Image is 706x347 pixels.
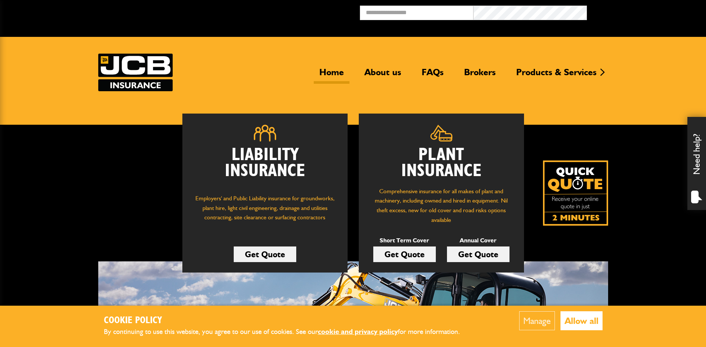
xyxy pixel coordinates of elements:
p: Employers' and Public Liability insurance for groundworks, plant hire, light civil engineering, d... [194,194,336,229]
a: cookie and privacy policy [318,327,398,336]
p: Short Term Cover [373,236,436,245]
a: Get Quote [447,246,509,262]
a: Home [314,67,349,84]
button: Manage [519,311,555,330]
img: JCB Insurance Services logo [98,54,173,91]
button: Broker Login [587,6,700,17]
a: Get Quote [234,246,296,262]
a: Get your insurance quote isn just 2-minutes [543,160,608,226]
button: Allow all [560,311,603,330]
a: Brokers [459,67,501,84]
p: Comprehensive insurance for all makes of plant and machinery, including owned and hired in equipm... [370,187,513,225]
a: About us [359,67,407,84]
a: Get Quote [373,246,436,262]
img: Quick Quote [543,160,608,226]
a: Products & Services [511,67,602,84]
h2: Cookie Policy [104,315,472,327]
h2: Plant Insurance [370,147,513,179]
a: JCB Insurance Services [98,54,173,91]
a: FAQs [416,67,449,84]
p: By continuing to use this website, you agree to our use of cookies. See our for more information. [104,326,472,338]
p: Annual Cover [447,236,509,245]
h2: Liability Insurance [194,147,336,187]
div: Need help? [687,117,706,210]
